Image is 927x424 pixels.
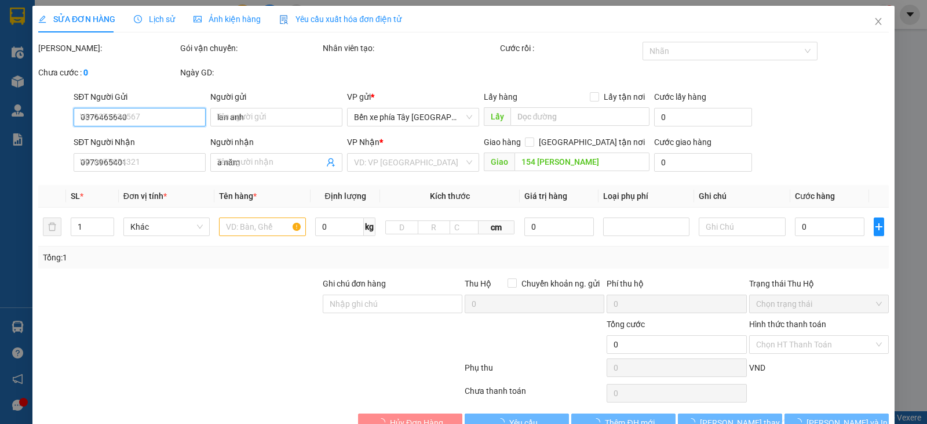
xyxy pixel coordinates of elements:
[38,15,46,23] span: edit
[654,137,711,147] label: Cước giao hàng
[219,218,306,236] input: VD: Bàn, Ghế
[43,251,359,264] div: Tổng: 1
[599,90,649,103] span: Lấy tận nơi
[364,218,375,236] span: kg
[524,191,567,201] span: Giá trị hàng
[510,107,650,126] input: Dọc đường
[210,90,342,103] div: Người gửi
[279,15,402,24] span: Yêu cầu xuất hóa đơn điện tử
[430,191,470,201] span: Kích thước
[484,107,510,126] span: Lấy
[479,220,514,234] span: cm
[484,92,517,102] span: Lấy hàng
[279,15,289,24] img: icon
[123,191,167,201] span: Đơn vị tính
[484,153,514,171] span: Giao
[325,191,366,201] span: Định lượng
[654,108,752,126] input: Cước lấy hàng
[347,90,479,103] div: VP gửi
[38,66,178,79] div: Chưa cước :
[210,136,342,148] div: Người nhận
[219,191,257,201] span: Tên hàng
[874,218,884,236] button: plus
[38,42,178,55] div: [PERSON_NAME]:
[347,137,379,147] span: VP Nhận
[874,17,883,26] span: close
[354,108,472,126] span: Bến xe phía Tây Thanh Hóa
[749,320,826,329] label: Hình thức thanh toán
[607,320,645,329] span: Tổng cước
[699,218,786,236] input: Ghi Chú
[465,279,491,288] span: Thu Hộ
[418,220,450,234] input: R
[130,218,203,235] span: Khác
[323,279,386,288] label: Ghi chú đơn hàng
[874,222,884,231] span: plus
[749,277,889,290] div: Trạng thái Thu Hộ
[514,153,650,171] input: Dọc đường
[385,220,418,234] input: D
[862,6,895,38] button: Close
[598,185,695,208] th: Loại phụ phí
[517,277,604,290] span: Chuyển khoản ng. gửi
[484,137,521,147] span: Giao hàng
[323,42,498,55] div: Nhân viên tạo:
[134,15,175,24] span: Lịch sử
[607,277,746,295] div: Phí thu hộ
[134,15,142,23] span: clock-circle
[795,191,835,201] span: Cước hàng
[326,158,335,167] span: user-add
[43,218,61,236] button: delete
[74,136,206,148] div: SĐT Người Nhận
[74,90,206,103] div: SĐT Người Gửi
[534,136,649,148] span: [GEOGRAPHIC_DATA] tận nơi
[180,66,320,79] div: Ngày GD:
[654,92,706,102] label: Cước lấy hàng
[654,153,752,172] input: Cước giao hàng
[500,42,640,55] div: Cước rồi :
[83,68,88,77] b: 0
[463,361,605,382] div: Phụ thu
[71,191,80,201] span: SL
[180,42,320,55] div: Gói vận chuyển:
[194,15,261,24] span: Ảnh kiện hàng
[194,15,202,23] span: picture
[749,363,765,372] span: VND
[38,15,115,24] span: SỬA ĐƠN HÀNG
[450,220,479,234] input: C
[463,385,605,405] div: Chưa thanh toán
[323,295,462,313] input: Ghi chú đơn hàng
[756,295,882,313] span: Chọn trạng thái
[694,185,790,208] th: Ghi chú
